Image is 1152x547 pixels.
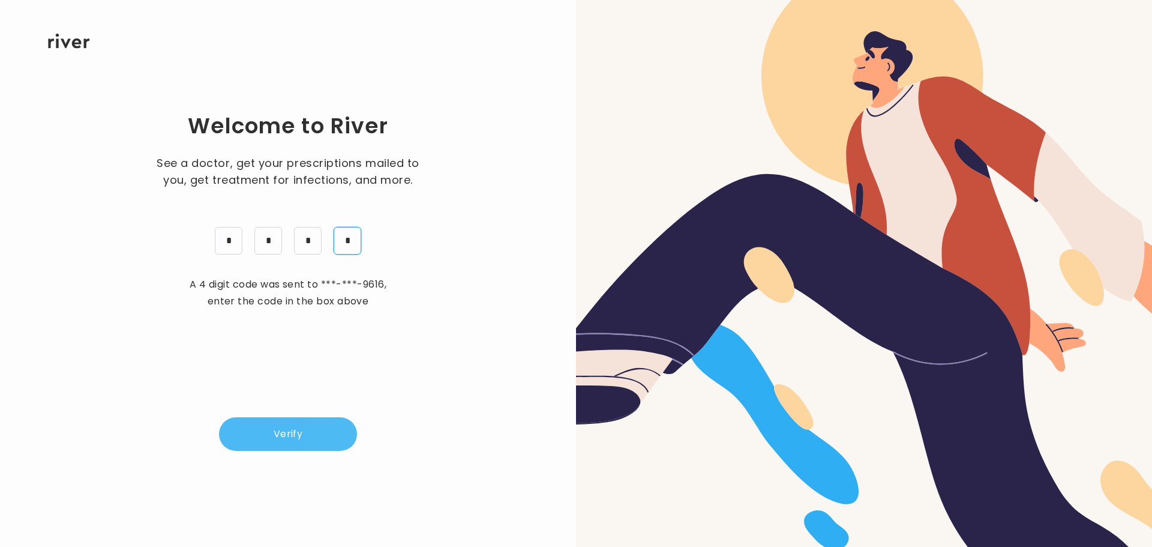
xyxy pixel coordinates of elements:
[183,276,393,310] p: A 4 digit code was sent to , enter the code in the box above
[294,227,322,255] input: 2
[153,155,423,189] span: See a doctor, get your prescriptions mailed to you, get treatment for infections, and more.
[254,227,282,255] input: 6
[219,417,357,451] button: Verify
[215,227,242,255] input: 0
[188,112,388,141] h1: Welcome to River
[334,227,361,255] input: 2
